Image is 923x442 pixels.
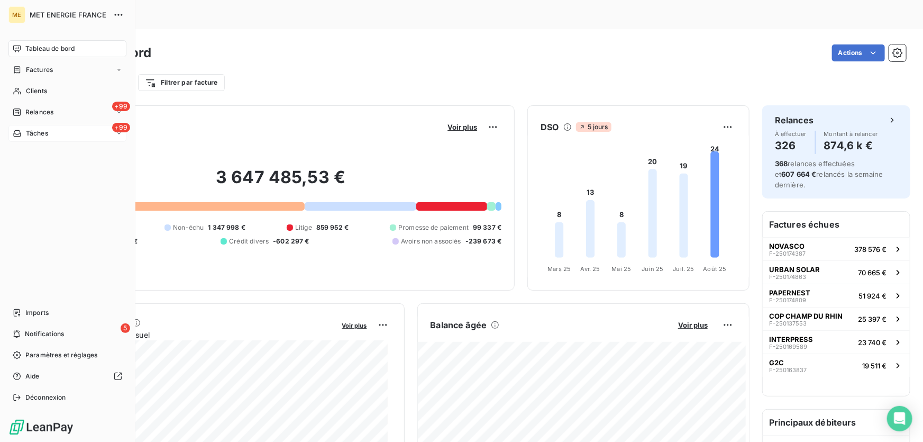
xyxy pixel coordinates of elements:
[465,237,502,246] span: -239 673 €
[26,86,47,96] span: Clients
[8,368,126,385] a: Aide
[862,362,887,370] span: 19 511 €
[769,288,810,297] span: PAPERNEST
[763,212,910,237] h6: Factures échues
[25,372,40,381] span: Aide
[832,44,885,61] button: Actions
[576,122,611,132] span: 5 jours
[401,237,461,246] span: Avoirs non associés
[775,159,883,189] span: relances effectuées et relancés la semaine dernière.
[763,260,910,284] button: URBAN SOLARF-25017486370 665 €
[769,274,806,280] span: F-250174863
[208,223,245,232] span: 1 347 998 €
[763,284,910,307] button: PAPERNESTF-25017480951 924 €
[858,315,887,323] span: 25 397 €
[612,265,632,273] tspan: Mai 25
[854,245,887,254] span: 378 576 €
[703,265,727,273] tspan: Août 25
[316,223,349,232] span: 859 952 €
[295,223,312,232] span: Litige
[398,223,469,232] span: Promesse de paiement
[581,265,600,273] tspan: Avr. 25
[769,335,813,344] span: INTERPRESS
[541,121,559,133] h6: DSO
[775,131,807,137] span: À effectuer
[229,237,269,246] span: Crédit divers
[675,320,711,330] button: Voir plus
[858,292,887,300] span: 51 924 €
[769,358,784,367] span: G2C
[775,137,807,154] h4: 326
[8,125,126,142] a: +99Tâches
[763,237,910,260] button: NOVASCOF-250174387378 576 €
[763,307,910,330] button: COP CHAMP DU RHINF-25013755325 397 €
[8,61,126,78] a: Factures
[25,44,75,53] span: Tableau de bord
[763,330,910,354] button: INTERPRESSF-25016958923 740 €
[473,223,501,232] span: 99 337 €
[8,304,126,321] a: Imports
[342,322,367,329] span: Voir plus
[444,122,480,132] button: Voir plus
[763,410,910,435] h6: Principaux débiteurs
[8,347,126,364] a: Paramètres et réglages
[769,242,805,250] span: NOVASCO
[112,102,130,111] span: +99
[8,419,74,436] img: Logo LeanPay
[138,74,225,91] button: Filtrer par facture
[673,265,694,273] tspan: Juil. 25
[60,167,501,199] h2: 3 647 485,53 €
[769,367,807,373] span: F-250163837
[769,320,807,327] span: F-250137553
[775,159,788,168] span: 368
[8,40,126,57] a: Tableau de bord
[775,114,814,127] h6: Relances
[8,104,126,121] a: +99Relances
[858,338,887,347] span: 23 740 €
[25,308,49,318] span: Imports
[25,107,53,117] span: Relances
[8,83,126,100] a: Clients
[447,123,477,131] span: Voir plus
[25,329,64,339] span: Notifications
[339,320,370,330] button: Voir plus
[26,129,48,138] span: Tâches
[769,250,806,257] span: F-250174387
[763,354,910,377] button: G2CF-25016383719 511 €
[769,312,843,320] span: COP CHAMP DU RHIN
[60,329,335,340] span: Chiffre d'affaires mensuel
[824,137,878,154] h4: 874,6 k €
[25,393,66,402] span: Déconnexion
[781,170,816,178] span: 607 664 €
[824,131,878,137] span: Montant à relancer
[642,265,664,273] tspan: Juin 25
[273,237,309,246] span: -602 297 €
[678,321,708,329] span: Voir plus
[887,406,912,431] div: Open Intercom Messenger
[769,297,806,303] span: F-250174809
[173,223,204,232] span: Non-échu
[25,350,97,360] span: Paramètres et réglages
[431,319,487,331] h6: Balance âgée
[769,344,807,350] span: F-250169589
[121,323,130,333] span: 5
[112,123,130,132] span: +99
[26,65,53,75] span: Factures
[548,265,571,273] tspan: Mars 25
[769,265,820,274] span: URBAN SOLAR
[858,268,887,277] span: 70 665 €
